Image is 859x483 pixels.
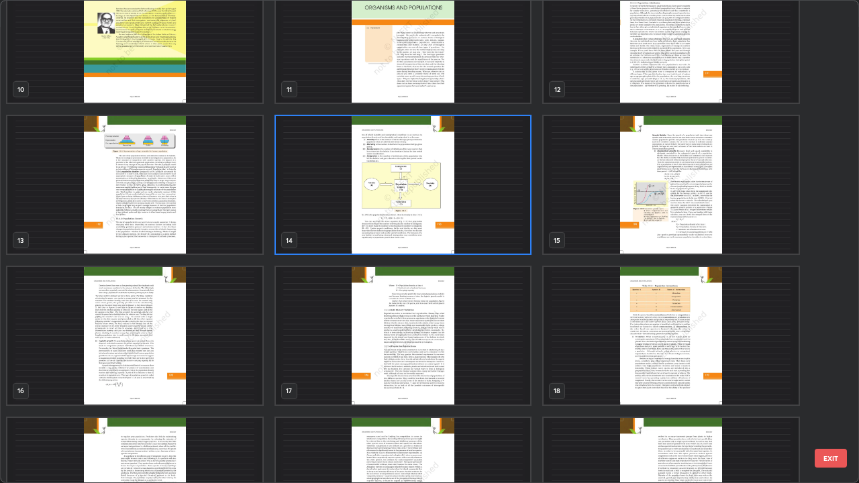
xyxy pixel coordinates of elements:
img: 1759718735VQ0O7J.pdf [544,116,799,254]
img: 1759718735VQ0O7J.pdf [7,116,262,254]
div: grid [1,1,836,483]
button: EXIT [815,449,847,468]
img: 1759718735VQ0O7J.pdf [7,267,262,405]
img: 1759718735VQ0O7J.pdf [276,267,531,405]
img: 1759718735VQ0O7J.pdf [276,116,531,254]
img: 1759718735VQ0O7J.pdf [544,267,799,405]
